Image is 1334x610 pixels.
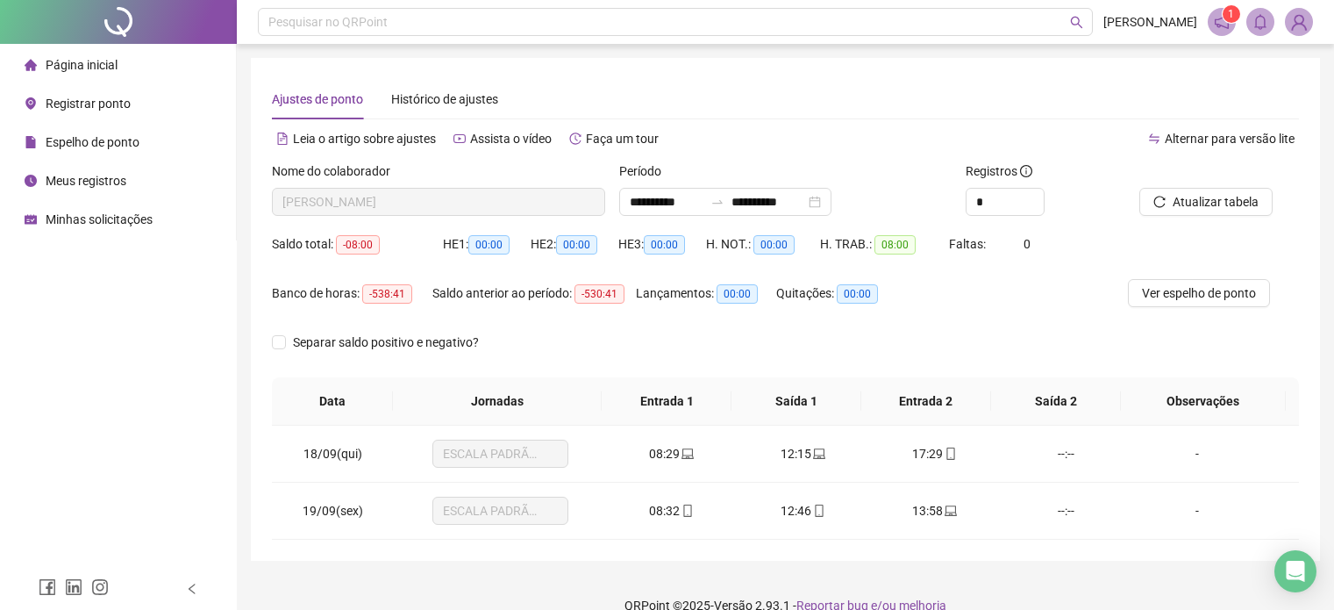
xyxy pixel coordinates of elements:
[717,284,758,304] span: 00:00
[1145,444,1249,463] div: -
[1274,550,1316,592] div: Open Intercom Messenger
[272,377,393,426] th: Data
[91,578,109,596] span: instagram
[731,377,861,426] th: Saída 1
[1228,8,1234,20] span: 1
[1070,16,1083,29] span: search
[861,377,991,426] th: Entrada 2
[282,189,595,215] span: IURY ROQUE
[1165,132,1295,146] span: Alternar para versão lite
[272,283,432,304] div: Banco de horas:
[966,161,1032,181] span: Registros
[811,448,825,460] span: laptop
[46,58,118,72] span: Página inicial
[1153,196,1166,208] span: reload
[991,377,1121,426] th: Saída 2
[468,235,510,255] span: 00:00
[752,501,855,520] div: 12:46
[443,498,558,524] span: ESCALA PADRÃO 01
[949,237,988,251] span: Faltas:
[65,578,82,596] span: linkedin
[776,283,904,304] div: Quitações:
[293,132,436,146] span: Leia o artigo sobre ajustes
[1020,165,1032,177] span: info-circle
[1139,188,1273,216] button: Atualizar tabela
[25,59,37,71] span: home
[1015,444,1118,463] div: --:--
[602,377,731,426] th: Entrada 1
[1223,5,1240,23] sup: 1
[1214,14,1230,30] span: notification
[46,97,131,111] span: Registrar ponto
[25,213,37,226] span: schedule
[620,501,724,520] div: 08:32
[811,505,825,517] span: mobile
[753,235,795,255] span: 00:00
[470,132,552,146] span: Assista o vídeo
[943,448,957,460] span: mobile
[362,284,412,304] span: -538:41
[25,97,37,110] span: environment
[1135,391,1272,411] span: Observações
[619,161,673,181] label: Período
[1103,12,1197,32] span: [PERSON_NAME]
[453,133,466,145] span: youtube
[1128,279,1270,307] button: Ver espelho de ponto
[432,283,636,304] div: Saldo anterior ao período:
[25,175,37,187] span: clock-circle
[276,133,289,145] span: file-text
[46,212,153,226] span: Minhas solicitações
[391,92,498,106] span: Histórico de ajustes
[272,234,443,255] div: Saldo total:
[569,133,581,145] span: history
[710,195,724,209] span: to
[943,505,957,517] span: laptop
[1286,9,1312,35] img: 54897
[680,505,694,517] span: mobile
[39,578,56,596] span: facebook
[286,333,486,352] span: Separar saldo positivo e negativo?
[46,135,139,149] span: Espelho de ponto
[443,234,531,255] div: HE 1:
[706,234,820,255] div: H. NOT.:
[837,284,878,304] span: 00:00
[336,235,380,255] span: -08:00
[25,136,37,148] span: file
[303,447,362,461] span: 18/09(qui)
[1145,501,1249,520] div: -
[556,235,597,255] span: 00:00
[393,377,602,426] th: Jornadas
[820,234,948,255] div: H. TRAB.:
[186,583,198,595] span: left
[1024,237,1031,251] span: 0
[1252,14,1268,30] span: bell
[586,132,659,146] span: Faça um tour
[883,501,987,520] div: 13:58
[1142,283,1256,303] span: Ver espelho de ponto
[574,284,624,304] span: -530:41
[1173,192,1259,212] span: Atualizar tabela
[1121,377,1286,426] th: Observações
[303,504,363,518] span: 19/09(sex)
[620,444,724,463] div: 08:29
[443,441,558,467] span: ESCALA PADRÃO 01
[618,234,706,255] div: HE 3:
[680,448,694,460] span: laptop
[710,195,724,209] span: swap-right
[1148,133,1160,145] span: swap
[531,234,618,255] div: HE 2:
[644,235,685,255] span: 00:00
[874,235,916,255] span: 08:00
[46,174,126,188] span: Meus registros
[1015,501,1118,520] div: --:--
[272,161,402,181] label: Nome do colaborador
[752,444,855,463] div: 12:15
[883,444,987,463] div: 17:29
[636,283,776,304] div: Lançamentos:
[272,92,363,106] span: Ajustes de ponto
